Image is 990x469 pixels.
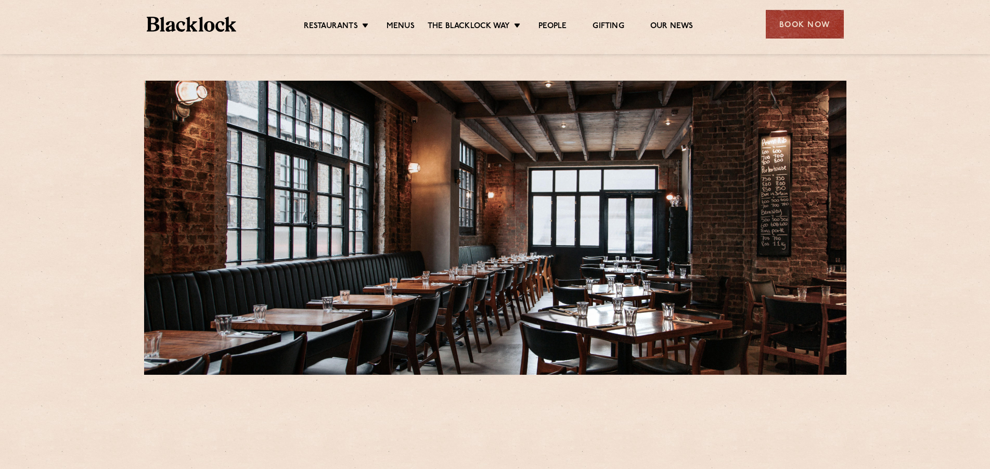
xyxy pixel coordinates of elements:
[387,21,415,33] a: Menus
[593,21,624,33] a: Gifting
[766,10,844,39] div: Book Now
[650,21,693,33] a: Our News
[538,21,567,33] a: People
[147,17,237,32] img: BL_Textured_Logo-footer-cropped.svg
[428,21,510,33] a: The Blacklock Way
[304,21,358,33] a: Restaurants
